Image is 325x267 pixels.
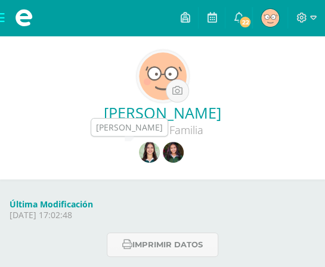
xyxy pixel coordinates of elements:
div: [PERSON_NAME] [96,122,163,133]
h4: Última Modificación [10,198,315,210]
span: 22 [239,15,252,29]
img: 8202dfc6149f3e1f5c3ca6da53661270.png [139,142,160,163]
button: Imprimir datos [107,232,218,257]
div: Padre de Familia [10,123,315,137]
img: b4b1daa6bfa1abd883d796dd1434ca71.png [139,52,187,100]
img: 5db0dd9ef41140a94bf9f1e55aa556fa.png [163,142,184,163]
a: [PERSON_NAME] [10,103,315,123]
img: 659e2ed22ed60f96813e7305302bf876.png [261,9,279,27]
p: [DATE] 17:02:48 [10,210,315,221]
